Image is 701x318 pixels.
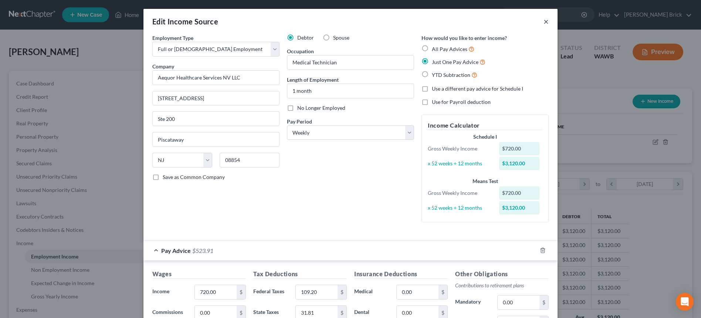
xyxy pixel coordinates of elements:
h5: Other Obligations [455,270,549,279]
input: 0.00 [397,285,438,299]
span: Employment Type [152,35,193,41]
div: $ [237,285,245,299]
h5: Income Calculator [428,121,542,130]
div: $ [438,285,447,299]
span: No Longer Employed [297,105,345,111]
div: $3,120.00 [499,157,540,170]
input: 0.00 [195,285,237,299]
span: Company [152,63,174,70]
input: 0.00 [296,285,338,299]
label: Medical [350,285,393,300]
span: YTD Subtraction [432,72,470,78]
span: Just One Pay Advice [432,59,478,65]
div: Gross Weekly Income [424,189,495,197]
div: Edit Income Source [152,16,218,27]
div: Schedule I [428,133,542,141]
div: $720.00 [499,142,540,155]
label: Federal Taxes [250,285,292,300]
span: All Pay Advices [432,46,467,52]
span: Pay Period [287,118,312,125]
label: Occupation [287,47,314,55]
h5: Tax Deductions [253,270,347,279]
h5: Insurance Deductions [354,270,448,279]
button: × [543,17,549,26]
p: Contributions to retirement plans [455,282,549,289]
span: Spouse [333,34,349,41]
input: Unit, Suite, etc... [153,112,279,126]
input: Enter zip... [220,153,280,168]
div: Means Test [428,177,542,185]
span: Save as Common Company [163,174,225,180]
input: Enter city... [153,132,279,146]
label: Length of Employment [287,76,339,84]
span: $523.91 [192,247,213,254]
label: Mandatory [451,295,494,310]
label: How would you like to enter income? [421,34,507,42]
span: Income [152,288,169,294]
span: Debtor [297,34,314,41]
h5: Wages [152,270,246,279]
div: Open Intercom Messenger [676,293,694,311]
span: Use for Payroll deduction [432,99,491,105]
input: Search company by name... [152,70,280,85]
input: 0.00 [498,295,539,309]
input: Enter address... [153,91,279,105]
div: x 52 weeks ÷ 12 months [424,204,495,212]
div: $720.00 [499,186,540,200]
input: -- [287,55,414,70]
div: $3,120.00 [499,201,540,214]
span: Use a different pay advice for Schedule I [432,85,523,92]
div: $ [338,285,346,299]
div: x 52 weeks ÷ 12 months [424,160,495,167]
span: Pay Advice [161,247,191,254]
div: Gross Weekly Income [424,145,495,152]
div: $ [539,295,548,309]
input: ex: 2 years [287,84,414,98]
